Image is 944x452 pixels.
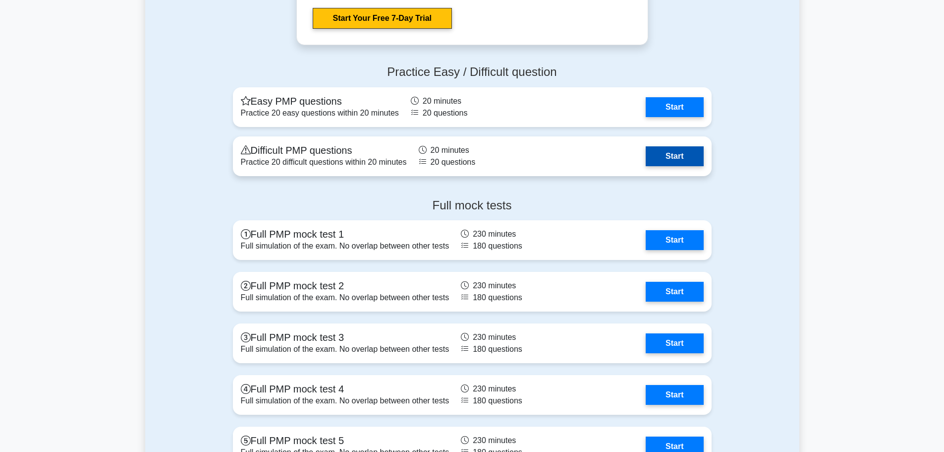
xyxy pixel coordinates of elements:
a: Start [646,282,703,302]
a: Start [646,97,703,117]
a: Start [646,146,703,166]
a: Start [646,333,703,353]
a: Start [646,385,703,405]
h4: Full mock tests [233,198,712,213]
a: Start [646,230,703,250]
a: Start Your Free 7-Day Trial [313,8,452,29]
h4: Practice Easy / Difficult question [233,65,712,79]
